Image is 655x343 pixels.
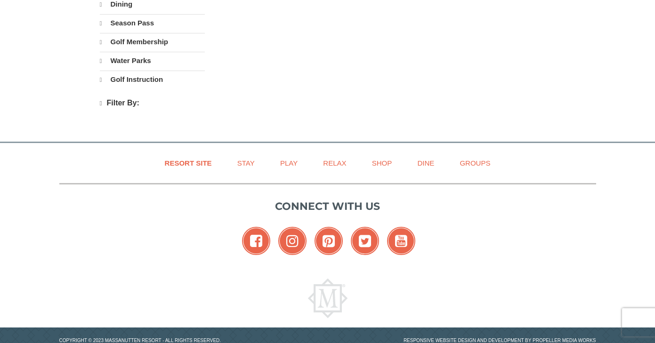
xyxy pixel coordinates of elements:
p: Connect with us [59,199,596,214]
a: Play [268,152,309,174]
a: Stay [226,152,267,174]
a: Shop [360,152,404,174]
a: Responsive website design and development by Propeller Media Works [404,338,596,343]
a: Season Pass [100,14,205,32]
a: Golf Instruction [100,71,205,88]
a: Water Parks [100,52,205,70]
a: Relax [311,152,358,174]
img: Massanutten Resort Logo [308,279,348,318]
h4: Filter By: [100,99,205,108]
a: Resort Site [153,152,224,174]
a: Golf Membership [100,33,205,51]
a: Groups [448,152,502,174]
a: Dine [405,152,446,174]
